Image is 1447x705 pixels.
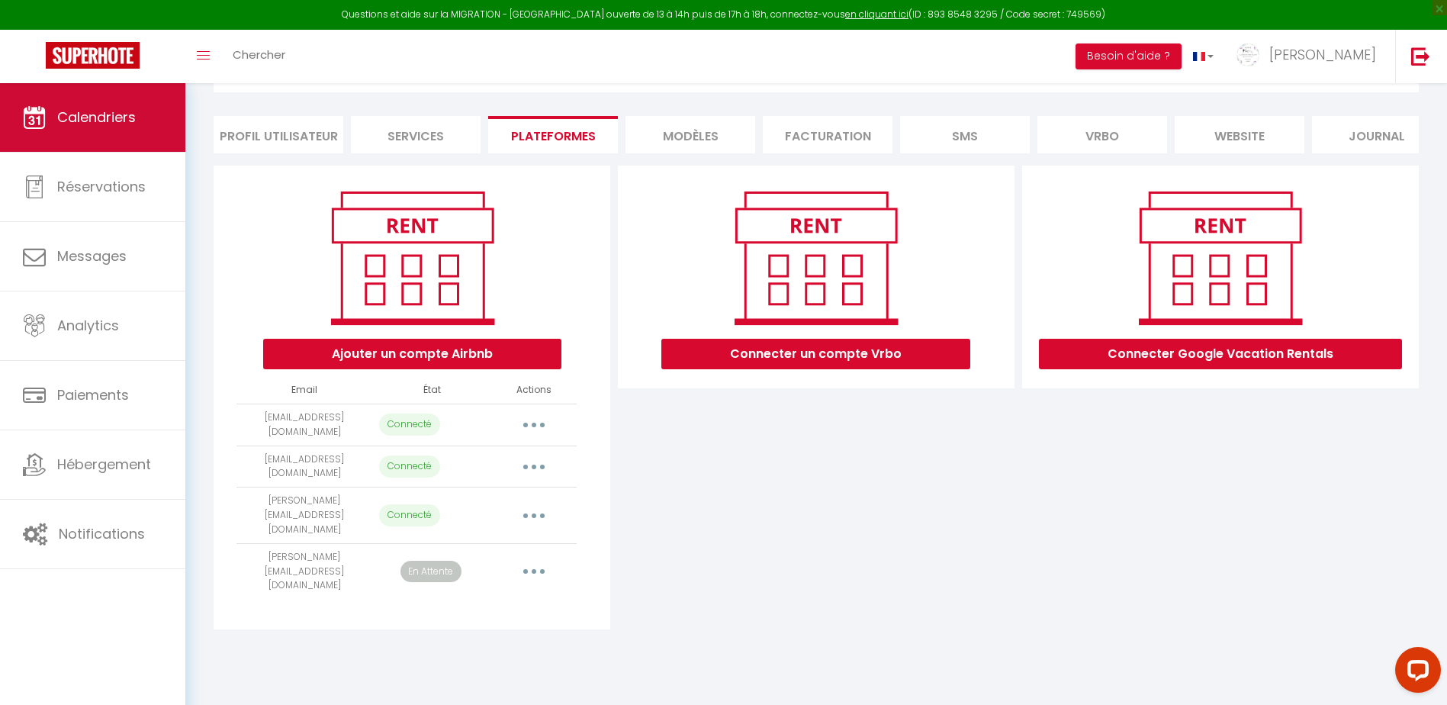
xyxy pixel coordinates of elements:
span: [PERSON_NAME] [1269,45,1376,64]
li: website [1175,116,1304,153]
img: rent.png [315,185,510,331]
span: Analytics [57,316,119,335]
img: rent.png [719,185,913,331]
span: Réservations [57,177,146,196]
li: Plateformes [488,116,618,153]
span: Notifications [59,524,145,543]
th: État [373,377,492,404]
p: En Attente [400,561,461,583]
td: [EMAIL_ADDRESS][DOMAIN_NAME] [236,404,372,446]
p: Connecté [379,456,440,478]
span: Calendriers [57,108,136,127]
li: MODÈLES [625,116,755,153]
th: Actions [492,377,577,404]
button: Besoin d'aide ? [1076,43,1182,69]
li: SMS [900,116,1030,153]
button: Ajouter un compte Airbnb [263,339,561,369]
li: Services [351,116,481,153]
li: Vrbo [1037,116,1167,153]
img: Super Booking [46,42,140,69]
span: Paiements [57,385,129,404]
a: ... [PERSON_NAME] [1225,30,1395,83]
th: Email [236,377,372,404]
p: Connecté [379,504,440,526]
li: Profil Utilisateur [214,116,343,153]
a: Chercher [221,30,297,83]
span: Hébergement [57,455,151,474]
li: Facturation [763,116,892,153]
li: Journal [1312,116,1442,153]
td: [EMAIL_ADDRESS][DOMAIN_NAME] [236,446,372,488]
iframe: LiveChat chat widget [1383,641,1447,705]
button: Connecter Google Vacation Rentals [1039,339,1402,369]
span: Messages [57,246,127,266]
img: ... [1236,43,1259,66]
img: logout [1411,47,1430,66]
a: en cliquant ici [845,8,908,21]
button: Connecter un compte Vrbo [661,339,970,369]
td: [PERSON_NAME][EMAIL_ADDRESS][DOMAIN_NAME] [236,543,372,600]
img: rent.png [1123,185,1317,331]
span: Chercher [233,47,285,63]
td: [PERSON_NAME][EMAIL_ADDRESS][DOMAIN_NAME] [236,488,372,544]
p: Connecté [379,414,440,436]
